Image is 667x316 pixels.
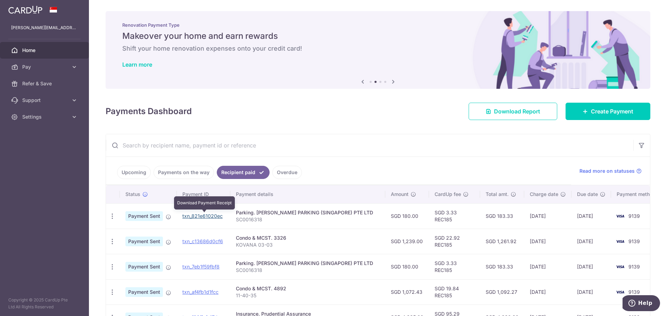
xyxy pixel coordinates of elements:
span: Amount [391,191,409,198]
td: [DATE] [524,203,571,229]
img: Bank Card [613,237,627,246]
span: 9139 [628,213,640,219]
span: Download Report [494,107,540,116]
p: Renovation Payment Type [122,22,634,28]
p: KOVANA 03-03 [236,241,380,248]
div: Download Payment Receipt [174,196,235,210]
td: SGD 3.33 REC185 [429,203,480,229]
span: Payment Sent [125,237,163,246]
h6: Shift your home renovation expenses onto your credit card! [122,44,634,53]
td: SGD 1,261.92 [480,229,524,254]
a: txn_7eb1f59fbf8 [182,264,220,270]
span: 9139 [628,238,640,244]
td: SGD 3.33 REC185 [429,254,480,279]
td: SGD 1,239.00 [385,229,429,254]
th: Payment ID [177,185,230,203]
span: Support [22,97,68,104]
td: [DATE] [571,254,611,279]
td: SGD 19.84 REC185 [429,279,480,305]
span: Payment Sent [125,211,163,221]
span: Payment Sent [125,287,163,297]
a: Learn more [122,61,152,68]
td: SGD 1,072.43 [385,279,429,305]
span: Due date [577,191,598,198]
td: [DATE] [524,229,571,254]
td: SGD 22.92 REC185 [429,229,480,254]
p: [PERSON_NAME][EMAIL_ADDRESS][DOMAIN_NAME] [11,24,78,31]
a: Overdue [272,166,302,179]
a: Payments on the way [154,166,214,179]
h5: Makeover your home and earn rewards [122,31,634,42]
div: Parking. [PERSON_NAME] PARKING (SINGAPORE) PTE LTD [236,260,380,267]
td: [DATE] [524,279,571,305]
img: CardUp [8,6,42,14]
td: [DATE] [524,254,571,279]
td: SGD 1,092.27 [480,279,524,305]
span: Pay [22,63,68,70]
img: Bank Card [613,288,627,296]
td: [DATE] [571,229,611,254]
p: SC0016318 [236,216,380,223]
a: Download Report [469,103,557,120]
a: txn_af4fb1d1fcc [182,289,219,295]
img: Bank Card [613,263,627,271]
span: Total amt. [486,191,509,198]
h4: Payments Dashboard [106,105,192,118]
span: Home [22,47,68,54]
span: Read more on statuses [579,168,635,174]
a: Read more on statuses [579,168,642,174]
span: Charge date [530,191,558,198]
a: Recipient paid [217,166,270,179]
a: Create Payment [566,103,650,120]
td: [DATE] [571,279,611,305]
th: Payment method [611,185,664,203]
td: [DATE] [571,203,611,229]
a: txn_c13686d0cf6 [182,238,223,244]
p: 11-40-35 [236,292,380,299]
span: Settings [22,113,68,120]
input: Search by recipient name, payment id or reference [106,134,633,156]
span: Create Payment [591,107,633,116]
td: SGD 180.00 [385,203,429,229]
a: Upcoming [117,166,151,179]
td: SGD 183.33 [480,203,524,229]
td: SGD 180.00 [385,254,429,279]
span: CardUp fee [435,191,461,198]
span: Status [125,191,140,198]
span: 9139 [628,289,640,295]
div: Condo & MCST. 3326 [236,234,380,241]
img: Renovation banner [106,11,650,89]
img: Bank Card [613,212,627,220]
div: Parking. [PERSON_NAME] PARKING (SINGAPORE) PTE LTD [236,209,380,216]
td: SGD 183.33 [480,254,524,279]
div: Condo & MCST. 4892 [236,285,380,292]
span: Payment Sent [125,262,163,272]
a: txn_821e61020ec [182,213,223,219]
th: Payment details [230,185,385,203]
p: SC0016318 [236,267,380,274]
span: 9139 [628,264,640,270]
span: Refer & Save [22,80,68,87]
iframe: Opens a widget where you can find more information [623,295,660,313]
